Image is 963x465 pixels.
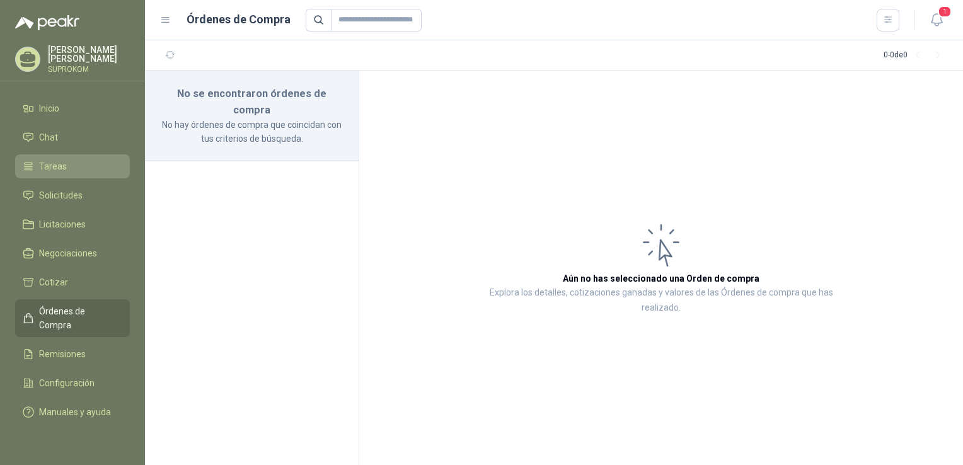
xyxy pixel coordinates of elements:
[15,299,130,337] a: Órdenes de Compra
[15,125,130,149] a: Chat
[39,188,83,202] span: Solicitudes
[925,9,948,32] button: 1
[15,241,130,265] a: Negociaciones
[48,66,130,73] p: SUPROKOM
[15,371,130,395] a: Configuración
[187,11,291,28] h1: Órdenes de Compra
[563,272,759,285] h3: Aún no has seleccionado una Orden de compra
[39,246,97,260] span: Negociaciones
[39,217,86,231] span: Licitaciones
[48,45,130,63] p: [PERSON_NAME] [PERSON_NAME]
[15,270,130,294] a: Cotizar
[160,86,343,118] h3: No se encontraron órdenes de compra
[160,118,343,146] p: No hay órdenes de compra que coincidan con tus criterios de búsqueda.
[39,347,86,361] span: Remisiones
[884,45,948,66] div: 0 - 0 de 0
[485,285,837,316] p: Explora los detalles, cotizaciones ganadas y valores de las Órdenes de compra que has realizado.
[39,304,118,332] span: Órdenes de Compra
[39,275,68,289] span: Cotizar
[39,130,58,144] span: Chat
[15,15,79,30] img: Logo peakr
[15,154,130,178] a: Tareas
[39,405,111,419] span: Manuales y ayuda
[39,376,95,390] span: Configuración
[39,159,67,173] span: Tareas
[15,96,130,120] a: Inicio
[938,6,952,18] span: 1
[15,212,130,236] a: Licitaciones
[15,342,130,366] a: Remisiones
[39,101,59,115] span: Inicio
[15,400,130,424] a: Manuales y ayuda
[15,183,130,207] a: Solicitudes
